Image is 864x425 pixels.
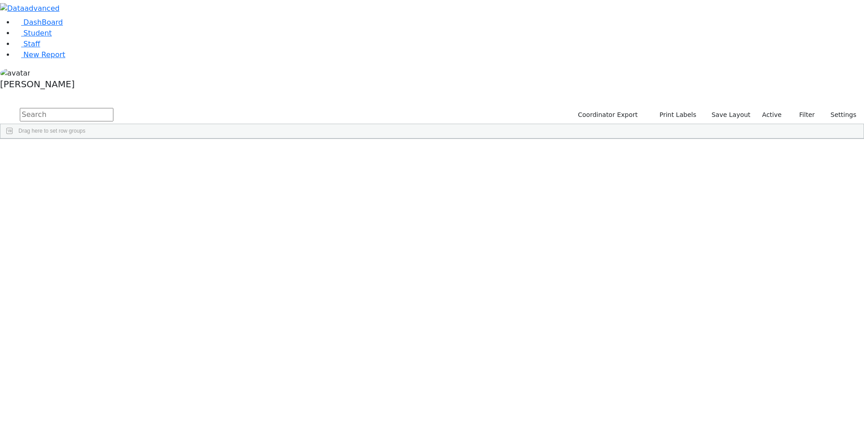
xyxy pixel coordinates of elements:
button: Filter [787,108,819,122]
span: Drag here to set row groups [18,128,85,134]
a: Student [14,29,52,37]
input: Search [20,108,113,121]
span: New Report [23,50,65,59]
a: New Report [14,50,65,59]
button: Print Labels [649,108,700,122]
button: Settings [819,108,860,122]
button: Coordinator Export [572,108,642,122]
a: Staff [14,40,40,48]
label: Active [758,108,786,122]
span: Staff [23,40,40,48]
button: Save Layout [707,108,754,122]
a: DashBoard [14,18,63,27]
span: DashBoard [23,18,63,27]
span: Student [23,29,52,37]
